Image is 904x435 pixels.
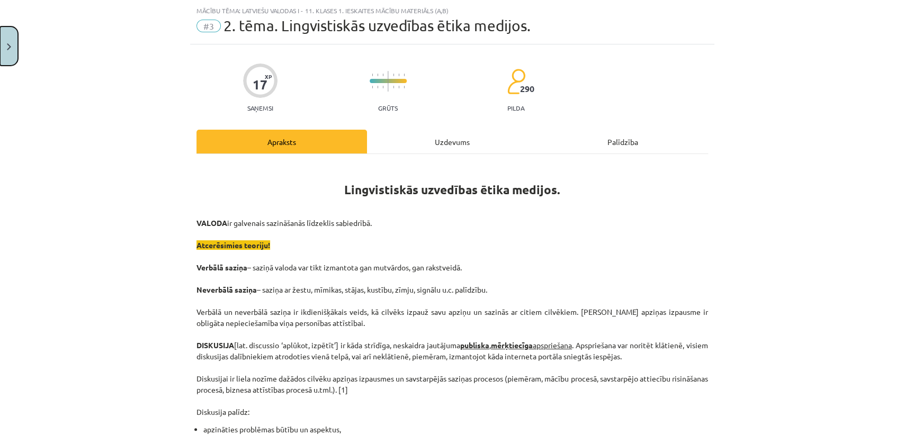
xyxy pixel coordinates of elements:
div: 17 [253,77,267,92]
span: XP [265,74,272,79]
span: Atcerēsimies teoriju! [196,240,270,250]
div: Uzdevums [367,130,538,153]
img: icon-short-line-57e1e144782c952c97e751825c79c345078a6d821885a25fce030b3d8c18986b.svg [393,86,394,88]
p: ir galvenais sazināšanās līdzeklis sabiedrībā. – saziņā valoda var tikt izmantota gan mutvārdos, ... [196,217,708,418]
u: apspriešana [491,340,572,350]
li: apzināties problēmas būtību un aspektus, [203,424,708,435]
img: icon-close-lesson-0947bae3869378f0d4975bcd49f059093ad1ed9edebbc8119c70593378902aed.svg [7,43,11,50]
div: Palīdzība [538,130,708,153]
img: icon-short-line-57e1e144782c952c97e751825c79c345078a6d821885a25fce030b3d8c18986b.svg [377,86,378,88]
strong: publiska [460,340,489,350]
img: students-c634bb4e5e11cddfef0936a35e636f08e4e9abd3cc4e673bd6f9a4125e45ecb1.svg [507,68,525,95]
div: Apraksts [196,130,367,153]
strong: VALODA [196,218,227,228]
strong: Verbālā saziņa [196,262,247,272]
img: icon-short-line-57e1e144782c952c97e751825c79c345078a6d821885a25fce030b3d8c18986b.svg [382,74,383,76]
span: 290 [520,84,534,94]
p: Grūts [378,104,398,112]
strong: Neverbālā saziņa [196,285,257,294]
img: icon-short-line-57e1e144782c952c97e751825c79c345078a6d821885a25fce030b3d8c18986b.svg [398,74,399,76]
b: Lingvistiskās uzvedības ētika medijos. [344,182,560,197]
img: icon-short-line-57e1e144782c952c97e751825c79c345078a6d821885a25fce030b3d8c18986b.svg [377,74,378,76]
img: icon-short-line-57e1e144782c952c97e751825c79c345078a6d821885a25fce030b3d8c18986b.svg [393,74,394,76]
img: icon-short-line-57e1e144782c952c97e751825c79c345078a6d821885a25fce030b3d8c18986b.svg [372,74,373,76]
img: icon-short-line-57e1e144782c952c97e751825c79c345078a6d821885a25fce030b3d8c18986b.svg [398,86,399,88]
p: pilda [507,104,524,112]
img: icon-short-line-57e1e144782c952c97e751825c79c345078a6d821885a25fce030b3d8c18986b.svg [404,74,405,76]
img: icon-short-line-57e1e144782c952c97e751825c79c345078a6d821885a25fce030b3d8c18986b.svg [404,86,405,88]
strong: DISKUSIJA [196,340,234,350]
span: 2. tēma. Lingvistiskās uzvedības ētika medijos. [223,17,531,34]
img: icon-short-line-57e1e144782c952c97e751825c79c345078a6d821885a25fce030b3d8c18986b.svg [382,86,383,88]
strong: mērķtiecīga [491,340,533,350]
div: Mācību tēma: Latviešu valodas i - 11. klases 1. ieskaites mācību materiāls (a,b) [196,7,708,14]
img: icon-long-line-d9ea69661e0d244f92f715978eff75569469978d946b2353a9bb055b3ed8787d.svg [388,71,389,92]
img: icon-short-line-57e1e144782c952c97e751825c79c345078a6d821885a25fce030b3d8c18986b.svg [372,86,373,88]
p: Saņemsi [243,104,278,112]
span: #3 [196,20,221,32]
